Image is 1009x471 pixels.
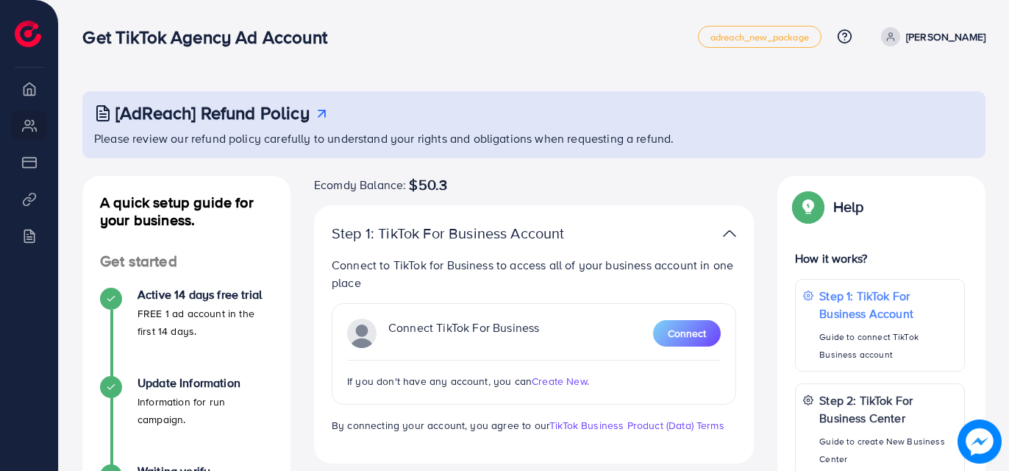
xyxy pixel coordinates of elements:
p: Step 1: TikTok For Business Account [819,287,957,322]
span: $50.3 [409,176,447,194]
img: Popup guide [795,194,821,220]
a: adreach_new_package [698,26,821,48]
a: [PERSON_NAME] [875,27,985,46]
p: By connecting your account, you agree to our [332,417,736,434]
img: image [958,419,1002,464]
h3: [AdReach] Refund Policy [115,102,310,124]
p: Step 1: TikTok For Business Account [332,224,593,242]
li: Active 14 days free trial [82,288,290,376]
p: Help [833,198,864,216]
p: Connect to TikTok for Business to access all of your business account in one place [332,256,736,291]
img: logo [15,21,41,47]
h4: Update Information [138,376,273,390]
button: Connect [653,320,721,347]
h3: Get TikTok Agency Ad Account [82,26,338,48]
p: Connect TikTok For Business [388,319,539,348]
img: TikTok partner [723,223,736,244]
p: Information for run campaign. [138,393,273,428]
span: Connect [668,326,706,341]
span: Create New. [532,374,589,389]
h4: Get started [82,252,290,271]
p: How it works? [795,249,965,267]
span: adreach_new_package [710,32,809,42]
span: If you don't have any account, you can [347,374,532,389]
p: [PERSON_NAME] [906,28,985,46]
img: TikTok partner [347,319,377,348]
p: Guide to connect TikTok Business account [819,328,957,364]
span: Ecomdy Balance: [314,176,406,194]
h4: A quick setup guide for your business. [82,194,290,229]
p: Please review our refund policy carefully to understand your rights and obligations when requesti... [94,130,977,147]
a: TikTok Business Product (Data) Terms [549,418,724,433]
p: Guide to create New Business Center [819,433,957,468]
h4: Active 14 days free trial [138,288,273,302]
p: Step 2: TikTok For Business Center [819,392,957,427]
li: Update Information [82,376,290,464]
p: FREE 1 ad account in the first 14 days. [138,305,273,340]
